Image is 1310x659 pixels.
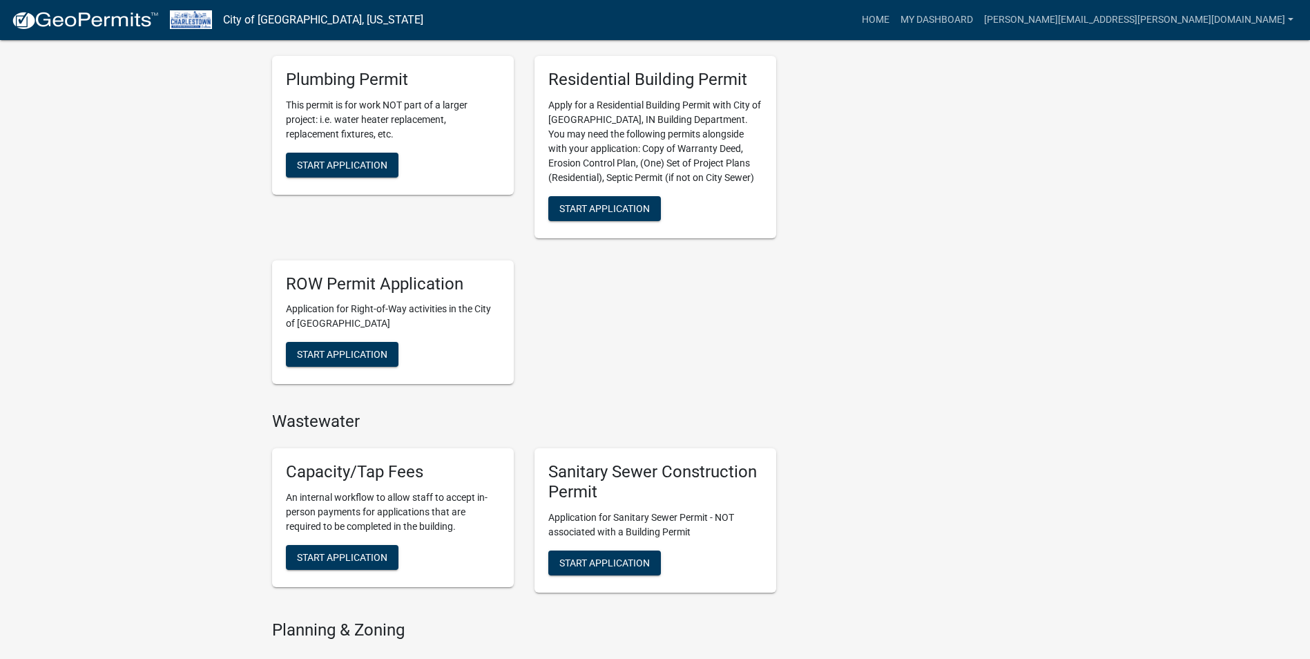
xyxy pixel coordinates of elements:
span: Start Application [297,349,387,360]
a: City of [GEOGRAPHIC_DATA], [US_STATE] [223,8,423,32]
a: [PERSON_NAME][EMAIL_ADDRESS][PERSON_NAME][DOMAIN_NAME] [979,7,1299,33]
span: Start Application [559,202,650,213]
a: My Dashboard [895,7,979,33]
button: Start Application [286,545,398,570]
h4: Wastewater [272,412,776,432]
button: Start Application [286,342,398,367]
button: Start Application [548,196,661,221]
span: Start Application [297,159,387,170]
h4: Planning & Zoning [272,620,776,640]
h5: Residential Building Permit [548,70,762,90]
span: Start Application [297,552,387,563]
button: Start Application [548,551,661,575]
h5: Sanitary Sewer Construction Permit [548,462,762,502]
p: Application for Sanitary Sewer Permit - NOT associated with a Building Permit [548,510,762,539]
button: Start Application [286,153,398,178]
h5: Capacity/Tap Fees [286,462,500,482]
a: Home [856,7,895,33]
p: This permit is for work NOT part of a larger project: i.e. water heater replacement, replacement ... [286,98,500,142]
p: Apply for a Residential Building Permit with City of [GEOGRAPHIC_DATA], IN Building Department. Y... [548,98,762,185]
h5: Plumbing Permit [286,70,500,90]
img: City of Charlestown, Indiana [170,10,212,29]
p: Application for Right-of-Way activities in the City of [GEOGRAPHIC_DATA] [286,302,500,331]
h5: ROW Permit Application [286,274,500,294]
span: Start Application [559,557,650,568]
p: An internal workflow to allow staff to accept in-person payments for applications that are requir... [286,490,500,534]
